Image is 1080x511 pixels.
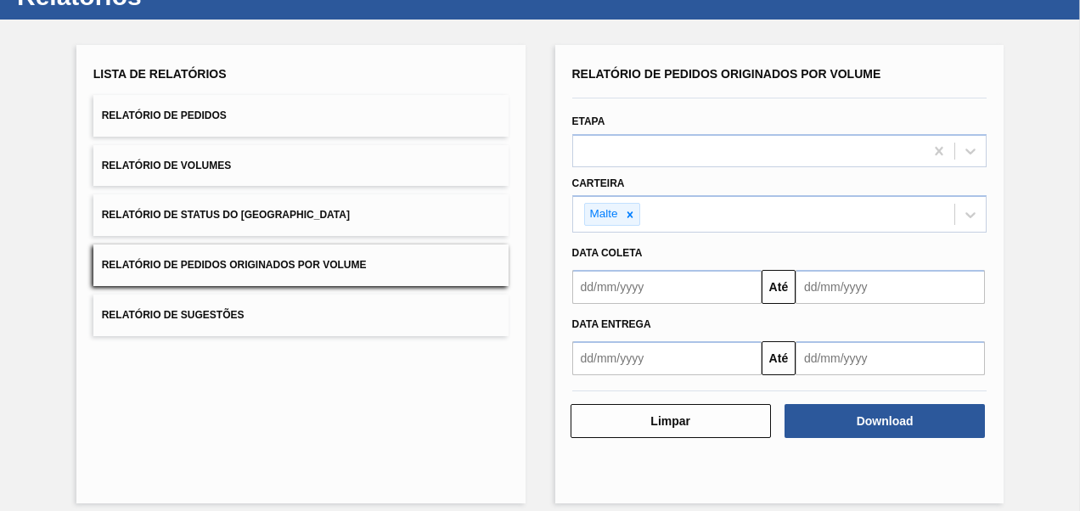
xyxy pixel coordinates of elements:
input: dd/mm/yyyy [572,270,762,304]
span: Data coleta [572,247,643,259]
span: Relatório de Sugestões [102,309,245,321]
span: Relatório de Pedidos Originados por Volume [572,67,881,81]
button: Até [762,270,796,304]
label: Etapa [572,115,605,127]
button: Até [762,341,796,375]
button: Relatório de Pedidos [93,95,509,137]
span: Relatório de Pedidos [102,109,227,121]
button: Relatório de Status do [GEOGRAPHIC_DATA] [93,194,509,236]
button: Download [785,404,985,438]
span: Relatório de Pedidos Originados por Volume [102,259,367,271]
span: Relatório de Volumes [102,160,231,171]
span: Data Entrega [572,318,651,330]
span: Relatório de Status do [GEOGRAPHIC_DATA] [102,209,350,221]
input: dd/mm/yyyy [796,270,985,304]
button: Relatório de Volumes [93,145,509,187]
label: Carteira [572,177,625,189]
button: Limpar [571,404,771,438]
span: Lista de Relatórios [93,67,227,81]
div: Malte [585,204,621,225]
button: Relatório de Sugestões [93,295,509,336]
input: dd/mm/yyyy [796,341,985,375]
input: dd/mm/yyyy [572,341,762,375]
button: Relatório de Pedidos Originados por Volume [93,244,509,286]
